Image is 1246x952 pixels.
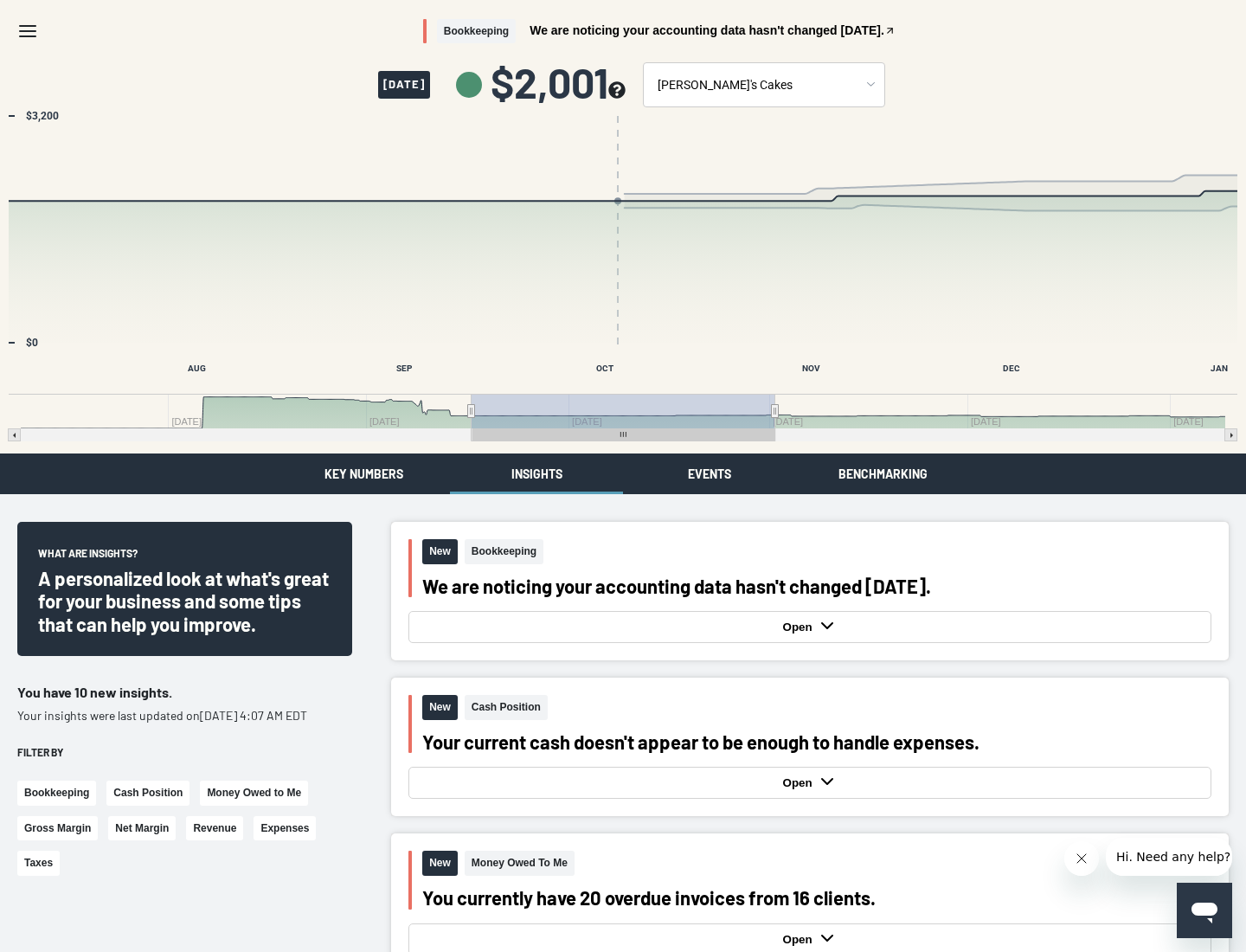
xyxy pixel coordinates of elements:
[422,539,458,564] span: New
[17,816,98,841] button: Gross Margin
[422,730,1211,753] div: Your current cash doesn't appear to be enough to handle expenses.
[802,363,820,373] text: NOV
[17,781,96,806] button: Bookkeeping
[465,851,575,876] span: Money Owed To Me
[277,453,450,494] button: Key Numbers
[396,363,413,373] text: SEP
[796,453,969,494] button: Benchmarking
[26,337,38,349] text: $0
[530,24,884,36] span: We are noticing your accounting data hasn't changed [DATE].
[391,678,1229,816] button: NewCash PositionYour current cash doesn't appear to be enough to handle expenses.Open
[422,886,1211,909] div: You currently have 20 overdue invoices from 16 clients.
[1106,838,1232,876] iframe: Message from company
[17,851,60,876] button: Taxes
[422,695,458,720] span: New
[38,567,331,635] div: A personalized look at what's great for your business and some tips that can help you improve.
[422,575,1211,597] div: We are noticing your accounting data hasn't changed [DATE].
[106,781,189,806] button: Cash Position
[17,745,352,760] div: Filter by
[465,539,543,564] span: Bookkeeping
[26,110,59,122] text: $3,200
[188,363,206,373] text: AUG
[437,19,516,44] span: Bookkeeping
[200,781,308,806] button: Money Owed to Me
[450,453,623,494] button: Insights
[391,522,1229,660] button: NewBookkeepingWe are noticing your accounting data hasn't changed [DATE].Open
[17,707,352,724] p: Your insights were last updated on [DATE] 4:07 AM EDT
[1003,363,1020,373] text: DEC
[378,71,430,99] span: [DATE]
[1177,883,1232,938] iframe: Button to launch messaging window
[422,851,458,876] span: New
[596,363,613,373] text: OCT
[1211,363,1228,373] text: JAN
[608,81,626,101] button: see more about your cashflow projection
[17,21,38,42] svg: Menu
[254,816,316,841] button: Expenses
[1064,841,1099,876] iframe: Close message
[465,695,548,720] span: Cash Position
[783,776,817,789] strong: Open
[783,621,817,634] strong: Open
[623,453,796,494] button: Events
[38,546,138,567] span: What are insights?
[186,816,243,841] button: Revenue
[783,933,817,946] strong: Open
[423,19,896,44] button: BookkeepingWe are noticing your accounting data hasn't changed [DATE].
[108,816,176,841] button: Net Margin
[491,61,626,103] span: $2,001
[17,684,172,700] span: You have 10 new insights.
